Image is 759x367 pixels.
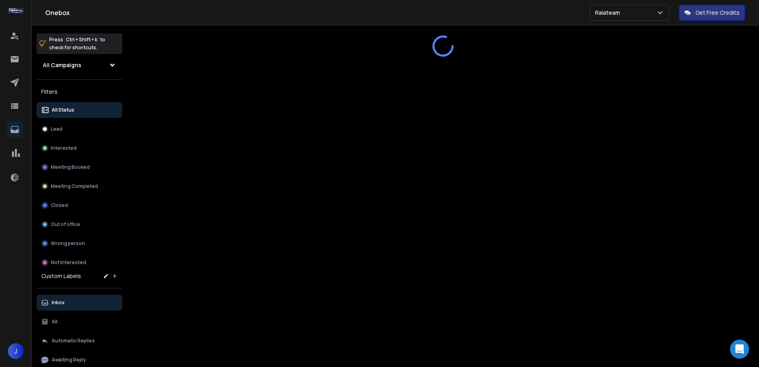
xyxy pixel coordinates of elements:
button: All Campaigns [37,57,122,73]
button: Inbox [37,295,122,311]
button: Out of office [37,216,122,232]
button: Lead [37,121,122,137]
p: Not Interested [51,259,86,266]
p: Awaiting Reply [52,357,86,363]
div: Open Intercom Messenger [730,340,749,359]
button: Interested [37,140,122,156]
p: Meeting Completed [51,183,98,189]
span: Ctrl + Shift + k [65,35,98,44]
img: logo [8,8,24,14]
h3: Filters [37,86,122,97]
button: J [8,343,24,359]
p: Closed [51,202,68,209]
button: Not Interested [37,255,122,270]
p: All [52,319,58,325]
p: Lead [51,126,62,132]
button: Meeting Booked [37,159,122,175]
p: Inbox [52,299,65,306]
p: All Status [52,107,74,113]
h1: Onebox [45,8,590,17]
h1: All Campaigns [43,61,81,69]
p: Wrong person [51,240,85,247]
button: Meeting Completed [37,178,122,194]
button: All [37,314,122,330]
button: Automatic Replies [37,333,122,349]
p: Interested [51,145,77,151]
p: Meeting Booked [51,164,90,170]
button: Wrong person [37,236,122,251]
p: Out of office [51,221,80,228]
button: All Status [37,102,122,118]
p: Get Free Credits [695,9,740,17]
button: Get Free Credits [679,5,745,21]
h3: Custom Labels [41,272,81,280]
button: Closed [37,197,122,213]
p: Press to check for shortcuts. [49,36,105,52]
p: Automatic Replies [52,338,95,344]
p: Ralateam [595,9,623,17]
